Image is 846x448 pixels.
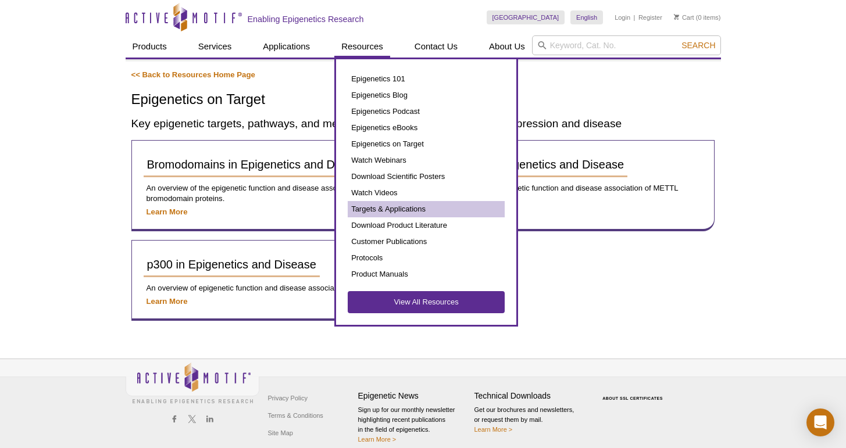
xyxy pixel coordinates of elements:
li: | [634,10,636,24]
h2: Key epigenetic targets, pathways, and mechanisms that play a role in gene expression and disease [131,116,715,131]
input: Keyword, Cat. No. [532,35,721,55]
a: Download Product Literature [348,217,505,234]
a: Site Map [265,424,296,442]
h4: Technical Downloads [474,391,585,401]
a: Customer Publications [348,234,505,250]
a: Privacy Policy [265,389,310,407]
a: Register [638,13,662,21]
button: Search [678,40,719,51]
li: (0 items) [674,10,721,24]
a: Download Scientific Posters [348,169,505,185]
a: English [570,10,603,24]
span: p300 in Epigenetics and Disease [147,258,316,271]
h4: Epigenetic News [358,391,469,401]
a: Product Manuals [348,266,505,282]
a: Protocols [348,250,505,266]
a: << Back to Resources Home Page [131,70,255,79]
table: Click to Verify - This site chose Symantec SSL for secure e-commerce and confidential communicati... [591,379,678,405]
img: Active Motif, [126,359,259,406]
div: Open Intercom Messenger [806,408,834,436]
a: Epigenetics 101 [348,71,505,87]
a: ABOUT SSL CERTIFICATES [602,396,663,400]
a: About Us [482,35,532,58]
img: Your Cart [674,14,679,20]
a: Epigenetics Podcast [348,103,505,120]
a: View All Resources [348,291,505,313]
a: Bromodomains in Epigenetics and Disease [144,152,372,177]
h1: Epigenetics on Target [131,92,715,109]
a: p300 in Epigenetics and Disease [144,252,320,277]
a: [GEOGRAPHIC_DATA] [487,10,565,24]
a: Watch Videos [348,185,505,201]
p: Get our brochures and newsletters, or request them by mail. [474,405,585,435]
p: Sign up for our monthly newsletter highlighting recent publications in the field of epigenetics. [358,405,469,445]
a: Products [126,35,174,58]
span: METTL in Epigenetics and Disease [443,158,624,171]
a: Learn More [147,297,188,306]
a: Services [191,35,239,58]
p: An overview of epigenetic function and disease association of p300 proteins. [144,283,406,293]
a: Login [615,13,630,21]
a: METTL in Epigenetics and Disease [440,152,628,177]
a: Targets & Applications [348,201,505,217]
a: Watch Webinars [348,152,505,169]
h2: Enabling Epigenetics Research [248,14,364,24]
a: Epigenetics eBooks [348,120,505,136]
a: Cart [674,13,694,21]
span: Bromodomains in Epigenetics and Disease [147,158,369,171]
a: Learn More > [474,426,513,433]
a: Epigenetics on Target [348,136,505,152]
p: An overview of epigenetic function and disease association of METTL proteins. [440,183,702,204]
p: An overview of the epigenetic function and disease association of bromodomain proteins. [144,183,406,204]
a: Learn More > [358,436,397,443]
a: Resources [334,35,390,58]
a: Epigenetics Blog [348,87,505,103]
span: Search [681,41,715,50]
a: Contact Us [408,35,465,58]
a: Learn More [147,207,188,216]
a: Terms & Conditions [265,407,326,424]
a: Applications [256,35,317,58]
